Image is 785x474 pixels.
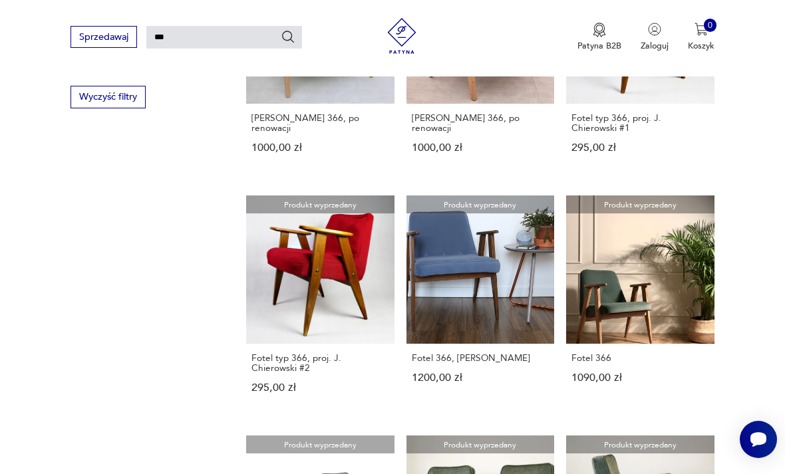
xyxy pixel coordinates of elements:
[577,23,621,52] a: Ikona medaluPatyna B2B
[571,113,708,134] h3: Fotel typ 366, proj. J. Chierowski #1
[251,383,389,393] p: 295,00 zł
[688,40,714,52] p: Koszyk
[246,195,394,416] a: Produkt wyprzedanyFotel typ 366, proj. J. Chierowski #2Fotel typ 366, proj. J. Chierowski #2295,0...
[380,18,424,54] img: Patyna - sklep z meblami i dekoracjami vintage
[571,373,708,383] p: 1090,00 zł
[688,23,714,52] button: 0Koszyk
[406,195,555,416] a: Produkt wyprzedanyFotel 366, ChierowskiFotel 366, [PERSON_NAME]1200,00 zł
[71,86,145,108] button: Wyczyść filtry
[281,29,295,44] button: Szukaj
[641,23,669,52] button: Zaloguj
[577,23,621,52] button: Patyna B2B
[71,34,136,42] a: Sprzedawaj
[412,353,549,363] h3: Fotel 366, [PERSON_NAME]
[641,40,669,52] p: Zaloguj
[71,26,136,48] button: Sprzedawaj
[251,113,389,134] h3: [PERSON_NAME] 366, po renowacji
[695,23,708,36] img: Ikona koszyka
[571,143,708,153] p: 295,00 zł
[412,143,549,153] p: 1000,00 zł
[740,421,777,458] iframe: Smartsupp widget button
[251,143,389,153] p: 1000,00 zł
[577,40,621,52] p: Patyna B2B
[412,373,549,383] p: 1200,00 zł
[412,113,549,134] h3: [PERSON_NAME] 366, po renowacji
[571,353,708,363] h3: Fotel 366
[593,23,606,37] img: Ikona medalu
[648,23,661,36] img: Ikonka użytkownika
[704,19,717,32] div: 0
[566,195,714,416] a: Produkt wyprzedanyFotel 366Fotel 3661090,00 zł
[251,353,389,374] h3: Fotel typ 366, proj. J. Chierowski #2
